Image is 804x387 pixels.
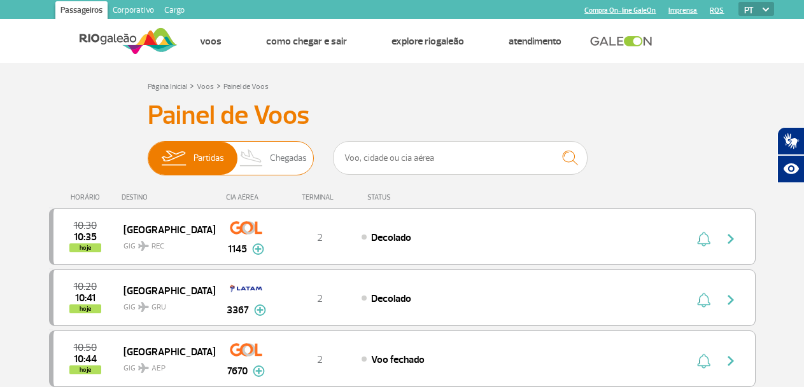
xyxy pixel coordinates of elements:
span: GIG [123,295,205,313]
a: Passageiros [55,1,108,22]
span: AEP [152,363,166,374]
a: > [216,78,221,93]
a: Corporativo [108,1,159,22]
span: 2 [317,292,323,305]
div: DESTINO [122,193,215,201]
span: Chegadas [270,142,307,175]
div: STATUS [361,193,465,201]
span: Decolado [371,231,411,244]
a: RQS [710,6,724,15]
img: seta-direita-painel-voo.svg [723,292,738,308]
h3: Painel de Voos [148,100,657,132]
img: mais-info-painel-voo.svg [253,365,265,377]
img: mais-info-painel-voo.svg [252,243,264,255]
img: sino-painel-voo.svg [697,353,710,369]
span: 2 [317,353,323,366]
span: GRU [152,302,166,313]
a: > [190,78,194,93]
span: hoje [69,243,101,252]
span: 2 [317,231,323,244]
img: slider-embarque [153,142,194,175]
img: destiny_airplane.svg [138,241,149,251]
span: 2025-09-30 10:20:00 [74,282,97,291]
a: Voos [200,35,222,48]
span: 7670 [227,363,248,379]
img: sino-painel-voo.svg [697,292,710,308]
img: mais-info-painel-voo.svg [254,304,266,316]
span: [GEOGRAPHIC_DATA] [123,343,205,360]
div: CIA AÉREA [215,193,278,201]
span: 2025-09-30 10:50:00 [74,343,97,352]
span: hoje [69,304,101,313]
a: Voos [197,82,214,92]
img: slider-desembarque [233,142,271,175]
button: Abrir tradutor de língua de sinais. [777,127,804,155]
img: seta-direita-painel-voo.svg [723,353,738,369]
span: Partidas [194,142,224,175]
a: Painel de Voos [223,82,269,92]
span: Decolado [371,292,411,305]
a: Explore RIOgaleão [391,35,464,48]
img: destiny_airplane.svg [138,363,149,373]
span: GIG [123,234,205,252]
span: REC [152,241,164,252]
span: 2025-09-30 10:44:58 [74,355,97,363]
span: 2025-09-30 10:30:00 [74,221,97,230]
div: Plugin de acessibilidade da Hand Talk. [777,127,804,183]
span: hoje [69,365,101,374]
img: sino-painel-voo.svg [697,231,710,247]
a: Compra On-line GaleOn [584,6,656,15]
a: Cargo [159,1,190,22]
a: Atendimento [509,35,561,48]
a: Página Inicial [148,82,187,92]
img: destiny_airplane.svg [138,302,149,312]
div: TERMINAL [278,193,361,201]
span: [GEOGRAPHIC_DATA] [123,221,205,238]
span: [GEOGRAPHIC_DATA] [123,282,205,299]
div: HORÁRIO [53,193,122,201]
span: 3367 [227,302,249,318]
span: Voo fechado [371,353,425,366]
span: 2025-09-30 10:35:57 [74,233,97,241]
span: GIG [123,356,205,374]
a: Imprensa [668,6,697,15]
a: Como chegar e sair [266,35,347,48]
input: Voo, cidade ou cia aérea [333,141,588,175]
span: 1145 [228,241,247,257]
span: 2025-09-30 10:41:00 [75,294,95,302]
img: seta-direita-painel-voo.svg [723,231,738,247]
button: Abrir recursos assistivos. [777,155,804,183]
